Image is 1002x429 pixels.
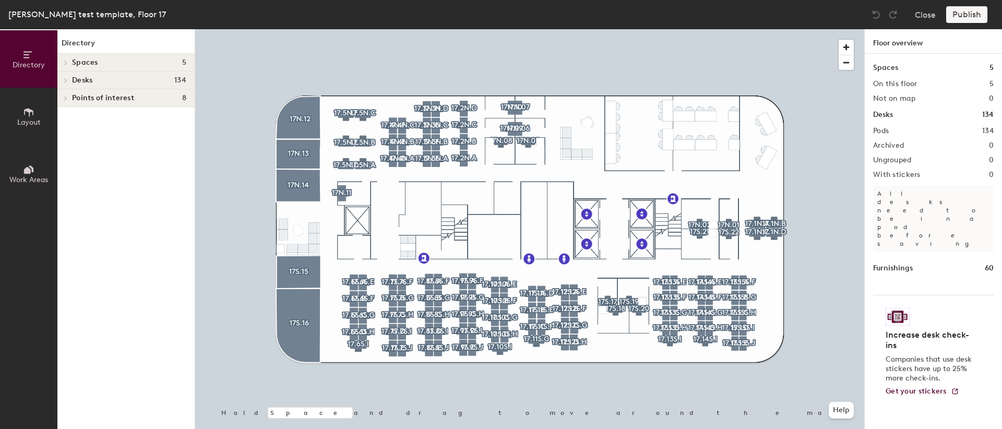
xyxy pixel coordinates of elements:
[989,171,994,179] h2: 0
[989,141,994,150] h2: 0
[8,8,166,21] div: [PERSON_NAME] test template, Floor 17
[873,141,904,150] h2: Archived
[989,156,994,164] h2: 0
[989,80,994,88] h2: 5
[873,156,912,164] h2: Ungrouped
[982,109,994,121] h1: 134
[182,94,186,102] span: 8
[886,355,975,383] p: Companies that use desk stickers have up to 25% more check-ins.
[888,9,898,20] img: Redo
[17,118,41,127] span: Layout
[873,62,898,74] h1: Spaces
[13,61,45,69] span: Directory
[72,94,134,102] span: Points of interest
[886,330,975,351] h4: Increase desk check-ins
[886,387,947,396] span: Get your stickers
[182,58,186,67] span: 5
[985,263,994,274] h1: 60
[886,387,959,396] a: Get your stickers
[72,58,98,67] span: Spaces
[57,38,195,54] h1: Directory
[873,185,994,252] p: All desks need to be in a pod before saving
[886,308,910,326] img: Sticker logo
[72,76,92,85] span: Desks
[829,402,854,419] button: Help
[873,80,917,88] h2: On this floor
[873,109,893,121] h1: Desks
[174,76,186,85] span: 134
[871,9,881,20] img: Undo
[9,175,48,184] span: Work Areas
[915,6,936,23] button: Close
[873,263,913,274] h1: Furnishings
[873,171,921,179] h2: With stickers
[873,127,889,135] h2: Pods
[873,94,915,103] h2: Not on map
[982,127,994,135] h2: 134
[989,62,994,74] h1: 5
[865,29,1002,54] h1: Floor overview
[989,94,994,103] h2: 0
